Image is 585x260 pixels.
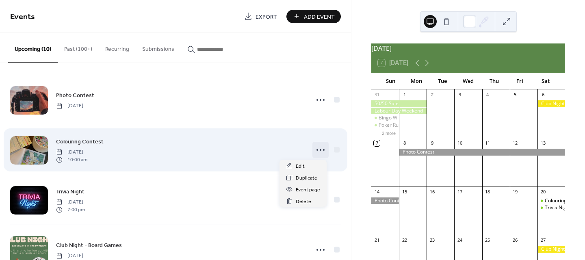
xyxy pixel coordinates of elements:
[371,108,427,115] div: Labour Day Weekend
[540,237,546,243] div: 27
[56,241,122,250] span: Club Night - Board Games
[404,73,430,89] div: Mon
[56,240,122,250] a: Club Night - Board Games
[485,140,491,146] div: 11
[429,73,455,89] div: Tue
[136,33,181,62] button: Submissions
[8,33,58,63] button: Upcoming (10)
[537,246,565,253] div: Club Night - Board Games
[56,156,87,163] span: 10:00 am
[56,187,84,196] a: Trivia Night
[401,140,407,146] div: 8
[540,92,546,98] div: 6
[537,204,565,211] div: Trivia Night
[238,10,283,23] a: Export
[296,174,317,182] span: Duplicate
[512,237,518,243] div: 26
[374,140,380,146] div: 7
[256,13,277,21] span: Export
[429,92,435,98] div: 2
[399,149,565,156] div: Photo Contest
[56,206,85,213] span: 7:00 pm
[533,73,559,89] div: Sat
[371,43,565,53] div: [DATE]
[56,252,83,260] span: [DATE]
[286,10,341,23] button: Add Event
[374,188,380,195] div: 14
[379,115,442,121] div: Bingo With [PERSON_NAME]
[457,237,463,243] div: 24
[56,102,83,110] span: [DATE]
[374,92,380,98] div: 31
[507,73,533,89] div: Fri
[58,33,99,62] button: Past (100+)
[457,92,463,98] div: 3
[512,92,518,98] div: 5
[485,92,491,98] div: 4
[429,140,435,146] div: 9
[296,186,320,194] span: Event page
[512,188,518,195] div: 19
[481,73,507,89] div: Thu
[540,188,546,195] div: 20
[401,188,407,195] div: 15
[374,237,380,243] div: 21
[371,122,399,129] div: Poker Run
[379,122,401,129] div: Poker Run
[304,13,335,21] span: Add Event
[455,73,481,89] div: Wed
[401,237,407,243] div: 22
[457,140,463,146] div: 10
[56,137,104,146] a: Colouring Contest
[379,129,399,136] button: 2 more
[540,140,546,146] div: 13
[485,188,491,195] div: 18
[99,33,136,62] button: Recurring
[371,115,399,121] div: Bingo With Adam
[537,197,565,204] div: Colouring Contest
[457,188,463,195] div: 17
[56,188,84,196] span: Trivia Night
[429,237,435,243] div: 23
[537,100,565,107] div: Club Night - Darts
[429,188,435,195] div: 16
[56,149,87,156] span: [DATE]
[56,91,94,100] a: Photo Contest
[10,9,35,25] span: Events
[56,138,104,146] span: Colouring Contest
[296,197,311,206] span: Delete
[296,162,305,171] span: Edit
[545,204,571,211] div: Trivia Night
[56,199,85,206] span: [DATE]
[371,100,427,107] div: 50/50 Sale
[401,92,407,98] div: 1
[512,140,518,146] div: 12
[378,73,404,89] div: Sun
[485,237,491,243] div: 25
[371,197,399,204] div: Photo Contest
